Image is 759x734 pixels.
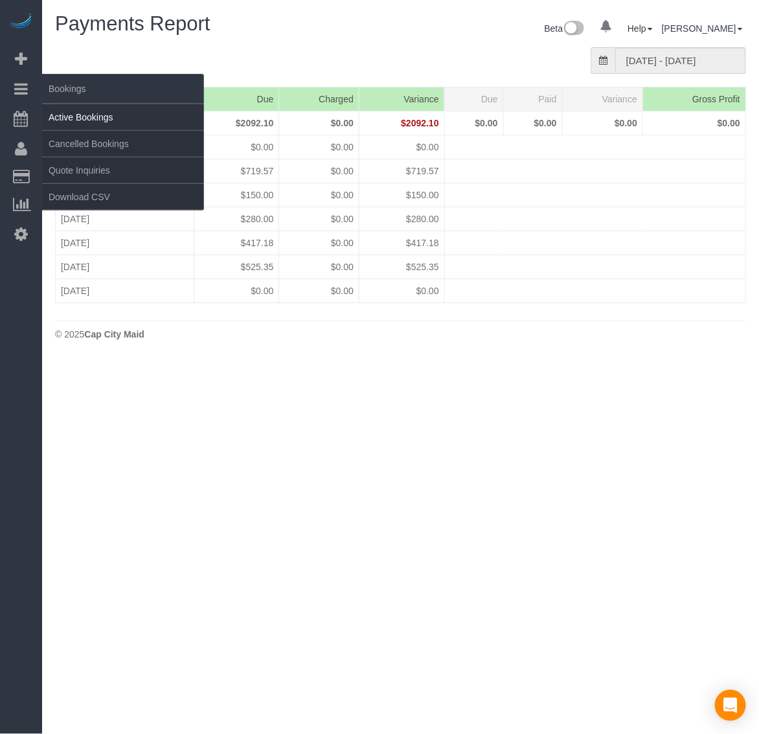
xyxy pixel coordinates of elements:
[279,207,359,231] td: $0.00
[628,23,653,34] a: Help
[643,87,746,111] th: Gross Profit
[359,159,444,183] td: $719.57
[56,231,194,255] td: [DATE]
[359,135,444,159] td: $0.00
[359,279,444,303] td: $0.00
[194,183,279,207] td: $150.00
[8,13,34,31] img: Automaid Logo
[42,74,204,104] span: Bookings
[56,279,194,303] td: [DATE]
[563,21,584,38] img: New interface
[503,87,562,111] th: Paid
[56,255,194,279] td: [DATE]
[562,87,642,111] th: Variance
[55,12,210,35] span: Payments Report
[194,135,279,159] td: $0.00
[359,255,444,279] td: $525.35
[503,111,562,135] td: $0.00
[279,255,359,279] td: $0.00
[359,231,444,255] td: $417.18
[715,690,746,721] div: Open Intercom Messenger
[42,104,204,211] ul: Bookings
[194,159,279,183] td: $719.57
[194,87,279,111] th: Due
[279,87,359,111] th: Charged
[194,231,279,255] td: $417.18
[55,328,746,341] div: © 2025
[643,111,746,135] td: $0.00
[279,111,359,135] td: $0.00
[279,231,359,255] td: $0.00
[359,111,444,135] td: $2092.10
[359,183,444,207] td: $150.00
[42,157,204,183] a: Quote Inquiries
[359,87,444,111] th: Variance
[279,135,359,159] td: $0.00
[42,184,204,210] a: Download CSV
[444,87,503,111] th: Due
[615,47,746,74] input: MM/DD/YYYY
[279,183,359,207] td: $0.00
[562,111,642,135] td: $0.00
[194,207,279,231] td: $280.00
[194,255,279,279] td: $525.35
[279,159,359,183] td: $0.00
[545,23,585,34] a: Beta
[84,329,144,339] strong: Cap City Maid
[194,279,279,303] td: $0.00
[42,104,204,130] a: Active Bookings
[42,131,204,157] a: Cancelled Bookings
[359,207,444,231] td: $280.00
[56,207,194,231] td: [DATE]
[194,111,279,135] td: $2092.10
[444,111,503,135] td: $0.00
[662,23,743,34] a: [PERSON_NAME]
[279,279,359,303] td: $0.00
